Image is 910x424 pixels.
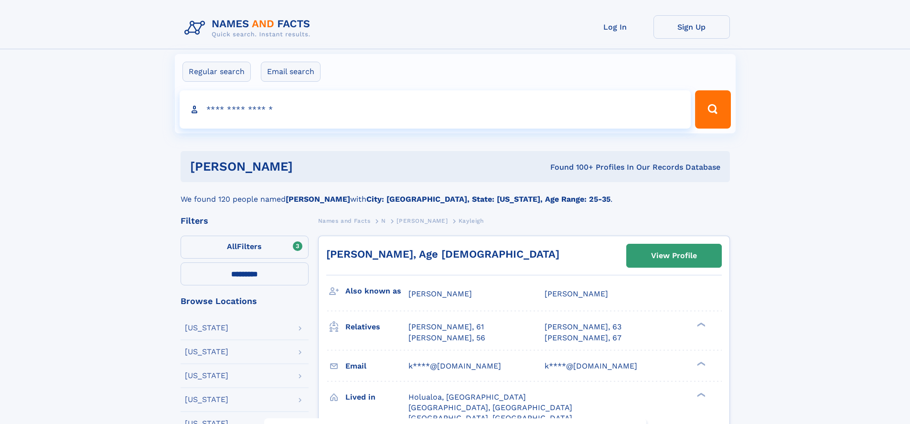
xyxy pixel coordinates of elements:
button: Search Button [695,90,730,129]
a: Sign Up [653,15,730,39]
input: search input [180,90,691,129]
div: [US_STATE] [185,348,228,356]
b: City: [GEOGRAPHIC_DATA], State: [US_STATE], Age Range: 25-35 [366,195,610,204]
div: ❯ [695,360,706,367]
div: Browse Locations [181,297,309,305]
a: [PERSON_NAME], 56 [408,333,485,343]
label: Filters [181,236,309,259]
a: View Profile [627,244,721,267]
img: Logo Names and Facts [181,15,318,41]
span: Holualoa, [GEOGRAPHIC_DATA] [408,392,526,402]
b: [PERSON_NAME] [286,195,350,204]
label: Regular search [182,62,251,82]
span: [PERSON_NAME] [545,289,608,298]
a: [PERSON_NAME], Age [DEMOGRAPHIC_DATA] [326,248,559,260]
div: Found 100+ Profiles In Our Records Database [421,162,720,173]
a: [PERSON_NAME], 63 [545,322,621,332]
div: [US_STATE] [185,324,228,332]
span: [PERSON_NAME] [396,217,448,224]
span: [PERSON_NAME] [408,289,472,298]
h3: Also known as [345,283,408,299]
div: [US_STATE] [185,372,228,380]
a: [PERSON_NAME] [396,215,448,227]
span: [GEOGRAPHIC_DATA], [GEOGRAPHIC_DATA] [408,403,572,412]
a: [PERSON_NAME], 67 [545,333,621,343]
h3: Email [345,358,408,374]
div: [US_STATE] [185,396,228,403]
h3: Lived in [345,389,408,405]
a: N [381,215,386,227]
h3: Relatives [345,319,408,335]
a: Names and Facts [318,215,371,227]
span: Kayleigh [459,217,484,224]
a: [PERSON_NAME], 61 [408,322,484,332]
label: Email search [261,62,321,82]
div: ❯ [695,322,706,328]
div: ❯ [695,391,706,398]
span: N [381,217,386,224]
div: View Profile [651,245,697,267]
span: All [227,242,237,251]
a: Log In [577,15,653,39]
span: [GEOGRAPHIC_DATA], [GEOGRAPHIC_DATA] [408,413,572,423]
div: Filters [181,217,309,225]
div: We found 120 people named with . [181,182,730,205]
h1: [PERSON_NAME] [190,161,422,173]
